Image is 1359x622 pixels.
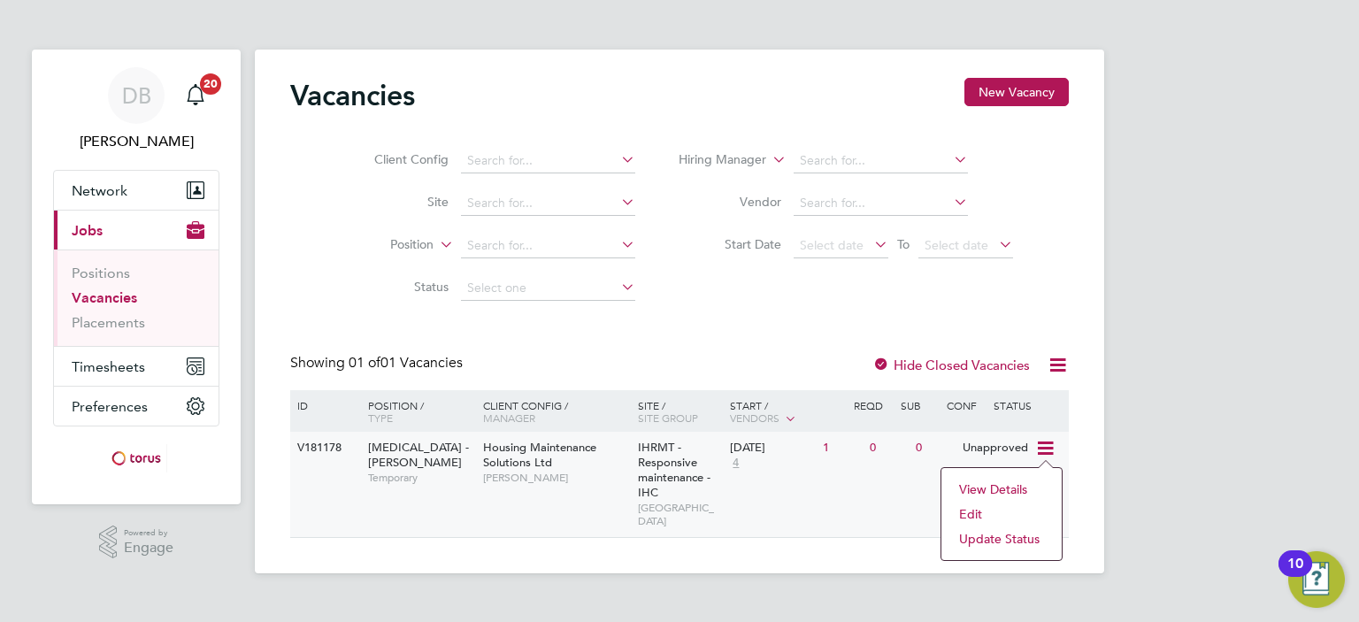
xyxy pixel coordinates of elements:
[461,234,635,258] input: Search for...
[200,73,221,95] span: 20
[332,236,434,254] label: Position
[124,541,173,556] span: Engage
[178,67,213,124] a: 20
[794,149,968,173] input: Search for...
[818,432,864,465] div: 1
[349,354,380,372] span: 01 of
[53,444,219,472] a: Go to home page
[730,411,779,425] span: Vendors
[368,440,469,470] span: [MEDICAL_DATA] - [PERSON_NAME]
[347,151,449,167] label: Client Config
[290,78,415,113] h2: Vacancies
[794,191,968,216] input: Search for...
[53,67,219,152] a: DB[PERSON_NAME]
[54,250,219,346] div: Jobs
[638,501,722,528] span: [GEOGRAPHIC_DATA]
[664,151,766,169] label: Hiring Manager
[849,390,895,420] div: Reqd
[347,194,449,210] label: Site
[72,314,145,331] a: Placements
[730,441,814,456] div: [DATE]
[730,456,741,471] span: 4
[54,387,219,426] button: Preferences
[293,432,355,465] div: V181178
[483,440,596,470] span: Housing Maintenance Solutions Ltd
[872,357,1030,373] label: Hide Closed Vacancies
[911,432,957,465] div: 0
[950,477,1053,502] li: View Details
[638,411,698,425] span: Site Group
[290,354,466,372] div: Showing
[54,211,219,250] button: Jobs
[1287,564,1303,587] div: 10
[892,233,915,256] span: To
[72,289,137,306] a: Vacancies
[53,131,219,152] span: Debbie Brindle
[942,390,988,420] div: Conf
[633,390,726,433] div: Site /
[479,390,633,433] div: Client Config /
[54,347,219,386] button: Timesheets
[349,354,463,372] span: 01 Vacancies
[461,149,635,173] input: Search for...
[1288,551,1345,608] button: Open Resource Center, 10 new notifications
[461,276,635,301] input: Select one
[347,279,449,295] label: Status
[461,191,635,216] input: Search for...
[368,471,474,485] span: Temporary
[679,236,781,252] label: Start Date
[72,265,130,281] a: Positions
[483,411,535,425] span: Manager
[800,237,864,253] span: Select date
[896,390,942,420] div: Sub
[72,182,127,199] span: Network
[122,84,151,107] span: DB
[72,398,148,415] span: Preferences
[32,50,241,504] nav: Main navigation
[483,471,629,485] span: [PERSON_NAME]
[958,432,1035,465] div: Unapproved
[925,237,988,253] span: Select date
[726,390,849,434] div: Start /
[950,502,1053,526] li: Edit
[355,390,479,433] div: Position /
[99,526,174,559] a: Powered byEngage
[964,78,1069,106] button: New Vacancy
[638,440,710,500] span: IHRMT - Responsive maintenance - IHC
[679,194,781,210] label: Vendor
[105,444,167,472] img: torus-logo-retina.png
[989,390,1066,420] div: Status
[293,390,355,420] div: ID
[865,432,911,465] div: 0
[950,526,1053,551] li: Update Status
[72,358,145,375] span: Timesheets
[124,526,173,541] span: Powered by
[72,222,103,239] span: Jobs
[54,171,219,210] button: Network
[368,411,393,425] span: Type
